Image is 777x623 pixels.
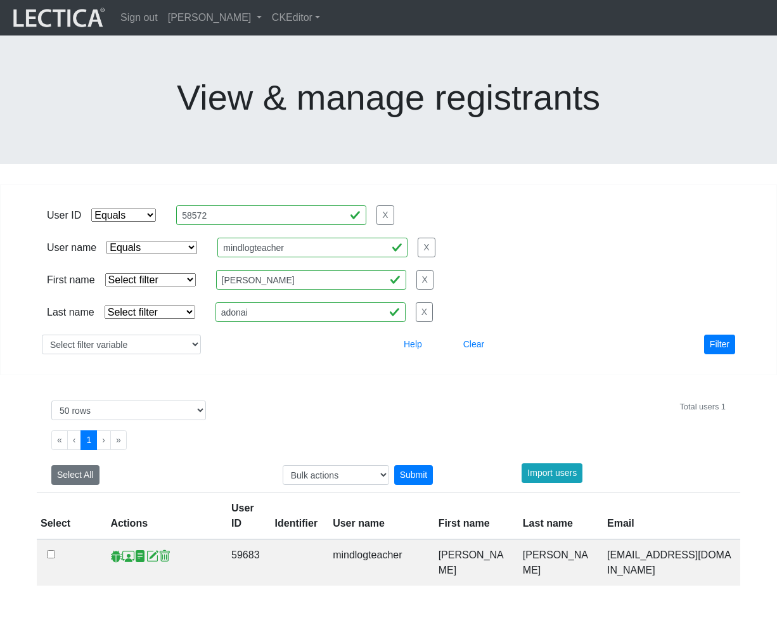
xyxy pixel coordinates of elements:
td: mindlogteacher [325,539,431,586]
div: First name [47,273,95,288]
a: Sign out [115,5,163,30]
button: X [416,270,433,290]
a: Help [398,338,428,349]
th: User name [325,493,431,540]
span: reports [134,549,146,563]
th: First name [431,493,515,540]
th: Identifier [267,493,326,540]
button: X [376,205,394,225]
span: Staff [122,549,134,563]
button: X [418,238,435,257]
button: Import users [522,463,582,483]
a: [PERSON_NAME] [163,5,267,30]
img: lecticalive [10,6,105,30]
th: Last name [515,493,600,540]
a: CKEditor [267,5,325,30]
div: User name [47,240,96,255]
div: User ID [47,208,81,223]
td: 59683 [224,539,267,586]
div: Submit [394,465,433,485]
button: X [416,302,433,322]
button: Clear [458,335,490,354]
span: account update [146,549,158,563]
button: Filter [704,335,735,354]
td: [PERSON_NAME] [431,539,515,586]
ul: Pagination [51,430,726,450]
td: [PERSON_NAME] [515,539,600,586]
div: Last name [47,305,94,320]
th: Email [600,493,740,540]
th: Actions [103,493,224,540]
button: Help [398,335,428,354]
span: delete [158,549,170,563]
div: Total users 1 [679,401,726,413]
th: User ID [224,493,267,540]
button: Go to page 1 [80,430,97,450]
td: [EMAIL_ADDRESS][DOMAIN_NAME] [600,539,740,586]
button: Select All [51,465,100,485]
th: Select [37,493,103,540]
